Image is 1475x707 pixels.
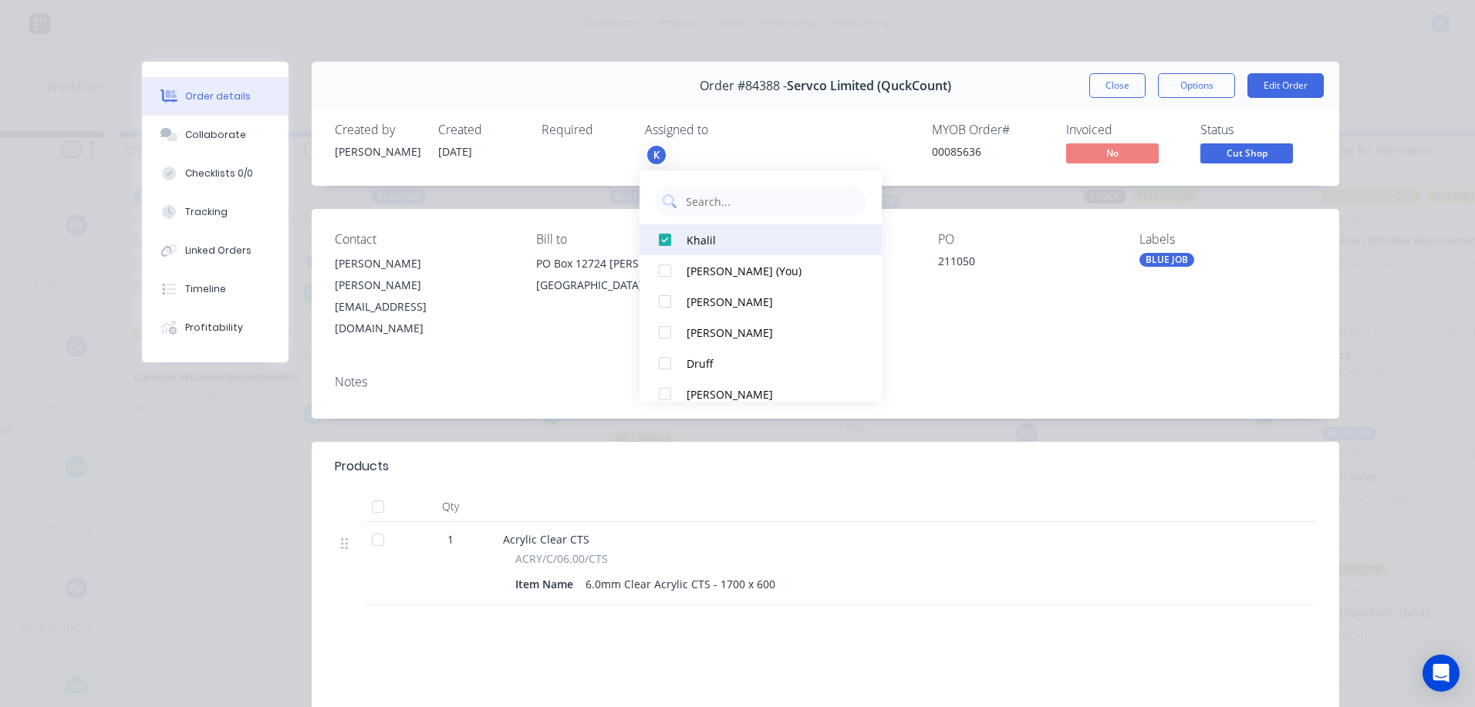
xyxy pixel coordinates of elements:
div: Item Name [515,573,579,595]
div: Contact [335,232,511,247]
div: Assigned to [645,123,799,137]
button: Profitability [142,308,289,347]
button: Timeline [142,270,289,308]
div: 211050 [938,253,1115,274]
div: Invoiced [1066,123,1182,137]
div: [PERSON_NAME] [687,325,849,341]
div: Khalil [687,232,849,248]
div: Created [438,123,523,137]
div: 6.0mm Clear Acrylic CTS - 1700 x 600 [579,573,781,595]
span: 1 [447,531,454,547]
div: Qty [404,491,497,522]
div: [PERSON_NAME] [687,386,849,402]
div: BLUE JOB [1139,253,1194,267]
div: MYOB Order # [932,123,1048,137]
div: [PERSON_NAME][PERSON_NAME][EMAIL_ADDRESS][DOMAIN_NAME] [335,253,511,339]
button: Tracking [142,193,289,231]
div: Tracking [185,205,228,219]
button: Edit Order [1247,73,1324,98]
button: K [645,143,668,167]
div: PO Box 12724 [PERSON_NAME] [536,253,713,274]
div: [PERSON_NAME] [335,143,420,160]
div: 00085636 [932,143,1048,160]
div: [PERSON_NAME] [687,294,849,310]
span: Cut Shop [1200,143,1293,163]
div: Linked Orders [185,244,251,258]
button: Druff [640,348,882,379]
button: [PERSON_NAME] [640,286,882,317]
div: [PERSON_NAME] (You) [687,263,849,279]
div: Collaborate [185,128,246,142]
div: Created by [335,123,420,137]
button: Collaborate [142,116,289,154]
button: Checklists 0/0 [142,154,289,193]
div: Open Intercom Messenger [1423,655,1460,692]
span: Servco Limited (QuckCount) [787,79,951,93]
span: No [1066,143,1159,163]
button: [PERSON_NAME] (You) [640,255,882,286]
span: ACRY/C/06.00/CTS [515,550,608,567]
div: [PERSON_NAME][EMAIL_ADDRESS][DOMAIN_NAME] [335,274,511,339]
input: Search... [684,186,859,217]
button: [PERSON_NAME] [640,379,882,409]
button: [PERSON_NAME] [640,317,882,348]
div: Order details [185,89,251,103]
button: Close [1089,73,1146,98]
button: Khalil [640,224,882,255]
div: Checklists 0/0 [185,167,253,180]
div: Required [542,123,626,137]
button: Options [1158,73,1235,98]
div: Bill to [536,232,713,247]
button: Cut Shop [1200,143,1293,167]
div: PO Box 12724 [PERSON_NAME][GEOGRAPHIC_DATA], [536,253,713,302]
button: Linked Orders [142,231,289,270]
div: Notes [335,375,1316,389]
div: Druff [687,355,849,372]
span: [DATE] [438,144,472,159]
div: [PERSON_NAME] [335,253,511,274]
div: Status [1200,123,1316,137]
div: Timeline [185,282,226,296]
button: Order details [142,77,289,116]
div: Products [335,457,389,476]
div: PO [938,232,1115,247]
div: [GEOGRAPHIC_DATA], [536,274,713,296]
span: Order #84388 - [700,79,787,93]
div: Labels [1139,232,1316,247]
div: Profitability [185,321,243,335]
span: Acrylic Clear CTS [503,532,589,547]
